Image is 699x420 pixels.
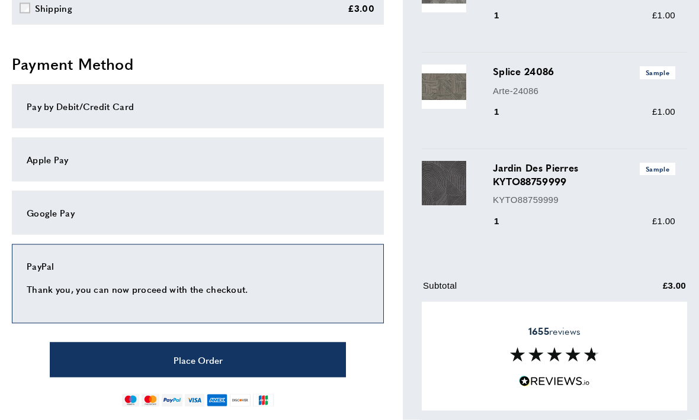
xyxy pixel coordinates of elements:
[493,194,675,208] p: KYTO88759999
[122,394,139,407] img: maestro
[519,376,590,387] img: Reviews.io 5 stars
[510,347,599,361] img: Reviews section
[12,53,384,75] h2: Payment Method
[27,153,369,167] div: Apple Pay
[652,217,675,227] span: £1.00
[142,394,159,407] img: mastercard
[423,279,603,302] td: Subtotal
[493,65,675,79] h3: Splice 24086
[35,1,72,15] div: Shipping
[348,1,375,15] div: £3.00
[27,259,369,273] div: PayPal
[528,325,581,337] span: reviews
[50,343,346,377] button: Place Order
[652,11,675,21] span: £1.00
[253,394,274,407] img: jcb
[230,394,251,407] img: discover
[493,9,516,23] div: 1
[640,67,675,79] span: Sample
[27,99,369,114] div: Pay by Debit/Credit Card
[185,394,204,407] img: visa
[422,65,466,109] img: Splice 24086
[27,282,369,296] p: Thank you, you can now proceed with the checkout.
[207,394,227,407] img: american-express
[422,161,466,206] img: Jardin Des Pierres KYTO88759999
[493,161,675,189] h3: Jardin Des Pierres KYTO88759999
[640,163,675,176] span: Sample
[493,105,516,119] div: 1
[162,394,182,407] img: paypal
[652,107,675,117] span: £1.00
[493,215,516,229] div: 1
[493,85,675,99] p: Arte-24086
[604,279,686,302] td: £3.00
[528,324,549,338] strong: 1655
[27,206,369,220] div: Google Pay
